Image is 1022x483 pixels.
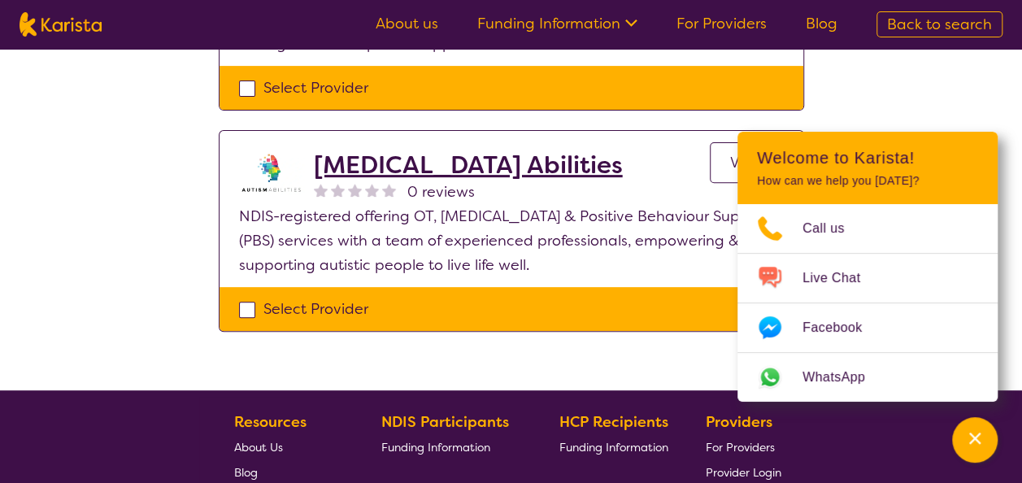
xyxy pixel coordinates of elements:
[802,315,881,340] span: Facebook
[477,14,637,33] a: Funding Information
[376,14,438,33] a: About us
[802,216,864,241] span: Call us
[706,440,775,455] span: For Providers
[559,412,668,432] b: HCP Recipients
[706,465,781,480] span: Provider Login
[802,266,880,290] span: Live Chat
[737,353,998,402] a: Web link opens in a new tab.
[710,142,784,183] a: View
[802,365,885,389] span: WhatsApp
[314,150,623,180] a: [MEDICAL_DATA] Abilities
[234,434,343,459] a: About Us
[382,183,396,197] img: nonereviewstar
[737,204,998,402] ul: Choose channel
[314,183,328,197] img: nonereviewstar
[381,434,521,459] a: Funding Information
[239,150,304,194] img: tuxwog0w0nxq84daeyee.webp
[381,412,509,432] b: NDIS Participants
[234,412,307,432] b: Resources
[676,14,767,33] a: For Providers
[559,440,668,455] span: Funding Information
[559,434,668,459] a: Funding Information
[331,183,345,197] img: nonereviewstar
[806,14,837,33] a: Blog
[952,417,998,463] button: Channel Menu
[757,148,978,168] h2: Welcome to Karista!
[876,11,1002,37] a: Back to search
[365,183,379,197] img: nonereviewstar
[737,132,998,402] div: Channel Menu
[239,204,784,277] p: NDIS-registered offering OT, [MEDICAL_DATA] & Positive Behaviour Support (PBS) services with a te...
[730,153,763,172] span: View
[757,174,978,188] p: How can we help you [DATE]?
[407,180,475,204] span: 0 reviews
[887,15,992,34] span: Back to search
[381,440,490,455] span: Funding Information
[20,12,102,37] img: Karista logo
[234,465,258,480] span: Blog
[706,434,781,459] a: For Providers
[234,440,283,455] span: About Us
[706,412,772,432] b: Providers
[348,183,362,197] img: nonereviewstar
